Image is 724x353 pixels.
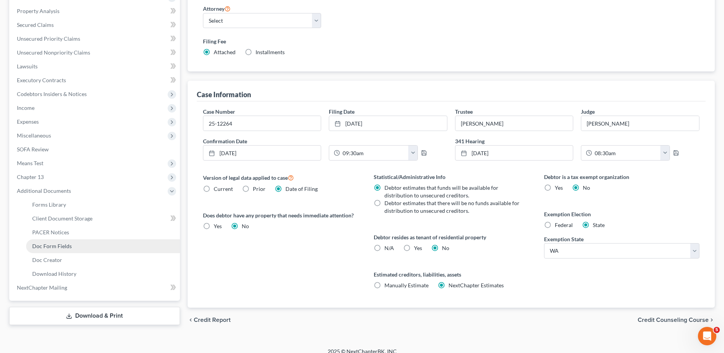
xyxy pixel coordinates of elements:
label: Exemption State [544,235,584,243]
input: -- : -- [592,146,661,160]
span: NextChapter Mailing [17,284,67,291]
a: PACER Notices [26,225,180,239]
button: chevron_left Credit Report [188,317,231,323]
span: Lawsuits [17,63,38,70]
a: Executory Contracts [11,73,180,87]
span: No [242,223,249,229]
a: Doc Creator [26,253,180,267]
a: Doc Form Fields [26,239,180,253]
span: 5 [714,327,720,333]
span: Current [214,186,233,192]
label: Judge [581,108,595,116]
span: Means Test [17,160,43,166]
a: [DATE] [329,116,447,131]
span: Forms Library [32,201,66,208]
span: Attached [214,49,236,55]
span: No [442,245,449,251]
span: Date of Filing [285,186,318,192]
label: Filing Date [329,108,355,116]
input: -- : -- [340,146,409,160]
label: Debtor is a tax exempt organization [544,173,699,181]
span: Doc Creator [32,257,62,263]
label: Version of legal data applied to case [203,173,358,182]
label: Statistical/Administrative Info [374,173,529,181]
span: Executory Contracts [17,77,66,83]
span: No [583,184,590,191]
label: Does debtor have any property that needs immediate attention? [203,211,358,219]
div: Case Information [197,90,251,99]
label: Attorney [203,4,231,13]
button: Credit Counseling Course chevron_right [638,317,715,323]
input: -- [455,116,573,131]
a: [DATE] [455,146,573,160]
input: -- [581,116,699,131]
span: Miscellaneous [17,132,51,139]
span: NextChapter Estimates [449,282,504,288]
span: State [593,222,605,228]
span: Secured Claims [17,22,54,28]
label: Debtor resides as tenant of residential property [374,233,529,241]
span: Yes [214,223,222,229]
a: SOFA Review [11,143,180,156]
a: Unsecured Priority Claims [11,32,180,46]
a: Property Analysis [11,4,180,18]
iframe: Intercom live chat [698,327,716,345]
span: Income [17,104,35,111]
span: PACER Notices [32,229,69,235]
span: SOFA Review [17,146,49,152]
span: Yes [414,245,422,251]
a: Client Document Storage [26,212,180,225]
span: Credit Report [194,317,231,323]
span: Credit Counseling Course [638,317,709,323]
span: Yes [555,184,563,191]
span: Prior [253,186,266,192]
label: Confirmation Date [199,137,451,145]
span: Installments [256,49,285,55]
label: Estimated creditors, liabilities, assets [374,270,529,278]
span: Download History [32,270,76,277]
a: Download & Print [9,307,180,325]
label: Trustee [455,108,473,116]
span: Unsecured Priority Claims [17,35,80,42]
label: Case Number [203,108,235,116]
span: Client Document Storage [32,215,92,222]
a: Secured Claims [11,18,180,32]
span: Doc Form Fields [32,243,72,249]
span: Manually Estimate [384,282,429,288]
i: chevron_left [188,317,194,323]
label: Filing Fee [203,37,699,45]
a: Download History [26,267,180,281]
a: Lawsuits [11,60,180,73]
a: Forms Library [26,198,180,212]
a: NextChapter Mailing [11,281,180,295]
label: 341 Hearing [451,137,703,145]
span: Additional Documents [17,187,71,194]
span: Property Analysis [17,8,59,14]
input: Enter case number... [203,116,321,131]
a: [DATE] [203,146,321,160]
span: Debtor estimates that there will be no funds available for distribution to unsecured creditors. [384,200,519,214]
span: Codebtors Insiders & Notices [17,91,87,97]
span: Federal [555,222,573,228]
span: Unsecured Nonpriority Claims [17,49,90,56]
a: Unsecured Nonpriority Claims [11,46,180,60]
span: Chapter 13 [17,174,44,180]
i: chevron_right [709,317,715,323]
span: Expenses [17,118,39,125]
span: Debtor estimates that funds will be available for distribution to unsecured creditors. [384,184,498,199]
span: N/A [384,245,394,251]
label: Exemption Election [544,210,699,218]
